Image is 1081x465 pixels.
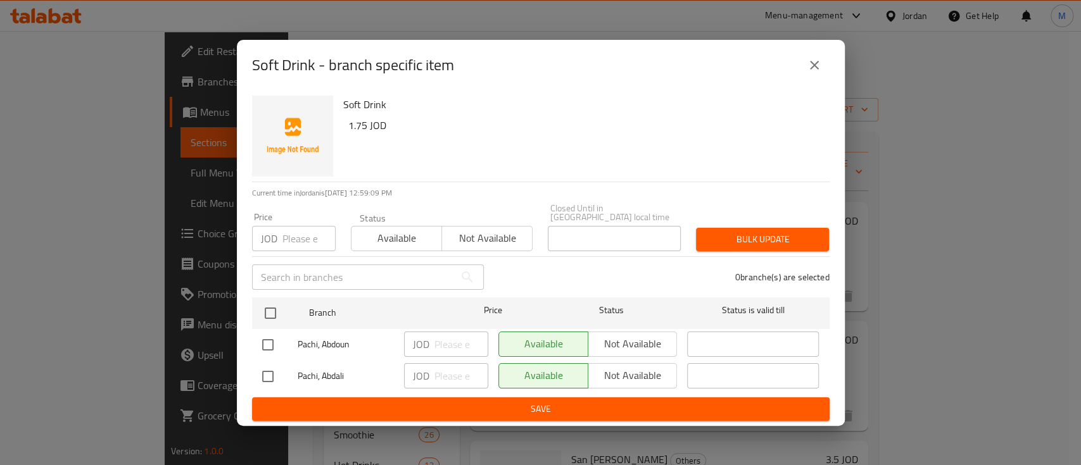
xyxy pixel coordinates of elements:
[298,368,394,384] span: Pachi, Abdali
[799,50,830,80] button: close
[252,264,455,290] input: Search in branches
[687,302,819,318] span: Status is valid till
[413,337,429,352] p: JOD
[252,187,830,199] p: Current time in Jordan is [DATE] 12:59:09 PM
[252,55,454,75] h2: Soft Drink - branch specific item
[309,305,441,321] span: Branch
[545,302,677,318] span: Status
[262,401,819,417] span: Save
[348,116,819,134] h6: 1.75 JOD
[261,231,277,246] p: JOD
[343,96,819,113] h6: Soft Drink
[282,226,336,251] input: Please enter price
[706,232,819,247] span: Bulk update
[252,96,333,177] img: Soft Drink
[434,332,488,357] input: Please enter price
[696,228,829,251] button: Bulk update
[351,226,442,251] button: Available
[447,229,528,247] span: Not available
[413,368,429,383] p: JOD
[451,302,535,318] span: Price
[298,337,394,352] span: Pachi, Abdoun
[441,226,533,251] button: Not available
[735,271,830,283] p: 0 branche(s) are selected
[357,229,437,247] span: Available
[252,397,830,421] button: Save
[434,363,488,388] input: Please enter price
